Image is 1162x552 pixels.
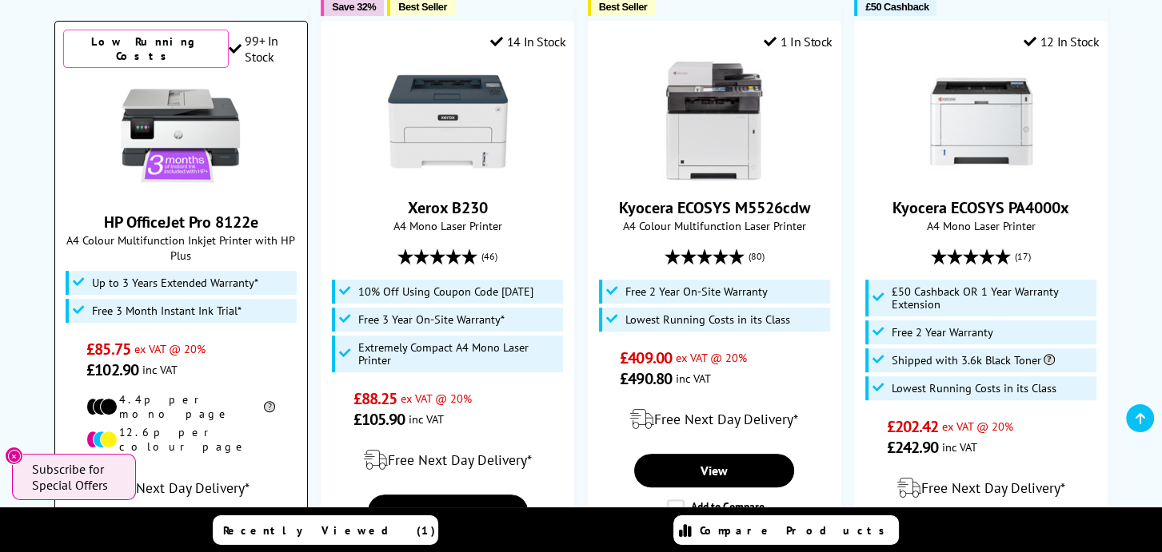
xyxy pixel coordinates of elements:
span: Shipped with 3.6k Black Toner [892,354,1055,367]
span: Subscribe for Special Offers [32,461,120,493]
span: Free 2 Year Warranty [892,326,993,339]
img: Kyocera ECOSYS PA4000x [921,62,1041,181]
span: A4 Mono Laser Printer [863,218,1099,233]
a: Recently Viewed (1) [213,515,438,545]
div: 12 In Stock [1024,34,1099,50]
span: (80) [749,241,765,272]
a: Kyocera ECOSYS M5526cdw [619,197,810,218]
a: HP OfficeJet Pro 8122e [121,183,241,199]
span: ex VAT @ 20% [401,391,472,406]
span: Free 3 Month Instant Ink Trial* [92,304,242,317]
span: inc VAT [409,411,444,427]
span: A4 Mono Laser Printer [329,218,565,233]
span: ex VAT @ 20% [134,341,206,356]
div: modal_delivery [863,466,1099,510]
span: £105.90 [353,409,405,430]
li: 12.6p per colour page [86,425,275,454]
a: Compare Products [673,515,899,545]
span: inc VAT [942,439,977,455]
li: 4.4p per mono page [86,392,275,421]
div: 99+ In Stock [229,33,299,65]
span: Compare Products [700,523,893,538]
span: A4 Colour Multifunction Inkjet Printer with HP Plus [63,232,299,263]
span: £102.90 [86,359,138,380]
span: Recently Viewed (1) [223,523,436,538]
span: Lowest Running Costs in its Class [892,382,1056,395]
img: Kyocera ECOSYS M5526cdw [654,62,774,181]
a: Xerox B230 [408,197,488,218]
a: HP OfficeJet Pro 8122e [104,212,258,232]
span: Best Seller [599,1,648,13]
img: Xerox B230 [388,62,508,181]
span: inc VAT [142,362,178,377]
span: £50 Cashback OR 1 Year Warranty Extension [892,285,1092,311]
span: £409.00 [620,347,672,368]
img: HP OfficeJet Pro 8122e [121,76,241,196]
a: View [634,454,794,487]
span: (17) [1015,241,1031,272]
a: View [368,494,528,528]
span: Save 32% [332,1,376,13]
span: 10% Off Using Coupon Code [DATE] [358,285,533,298]
a: Kyocera ECOSYS PA4000x [921,169,1041,185]
div: 1 In Stock [764,34,833,50]
div: modal_delivery [329,438,565,483]
div: Low Running Costs [63,30,229,68]
span: £490.80 [620,368,672,389]
div: 14 In Stock [490,34,565,50]
a: Kyocera ECOSYS PA4000x [892,197,1069,218]
span: Free 2 Year On-Site Warranty [625,285,768,298]
span: ex VAT @ 20% [942,419,1013,434]
span: Lowest Running Costs in its Class [625,313,790,326]
span: £202.42 [887,416,939,437]
span: Best Seller [398,1,447,13]
span: (46) [481,241,497,272]
span: Free 3 Year On-Site Warranty* [358,313,505,326]
span: £50 Cashback [865,1,928,13]
span: inc VAT [676,371,711,386]
span: £242.90 [887,437,939,458]
span: A4 Colour Multifunction Laser Printer [597,218,833,233]
div: modal_delivery [63,466,299,510]
a: Xerox B230 [388,169,508,185]
span: £88.25 [353,388,397,409]
label: Add to Compare [667,499,765,517]
span: ex VAT @ 20% [676,350,747,365]
div: modal_delivery [597,397,833,442]
span: Extremely Compact A4 Mono Laser Printer [358,341,559,367]
a: Kyocera ECOSYS M5526cdw [654,169,774,185]
button: Close [5,447,23,465]
span: Up to 3 Years Extended Warranty* [92,276,258,289]
span: £85.75 [86,339,130,359]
